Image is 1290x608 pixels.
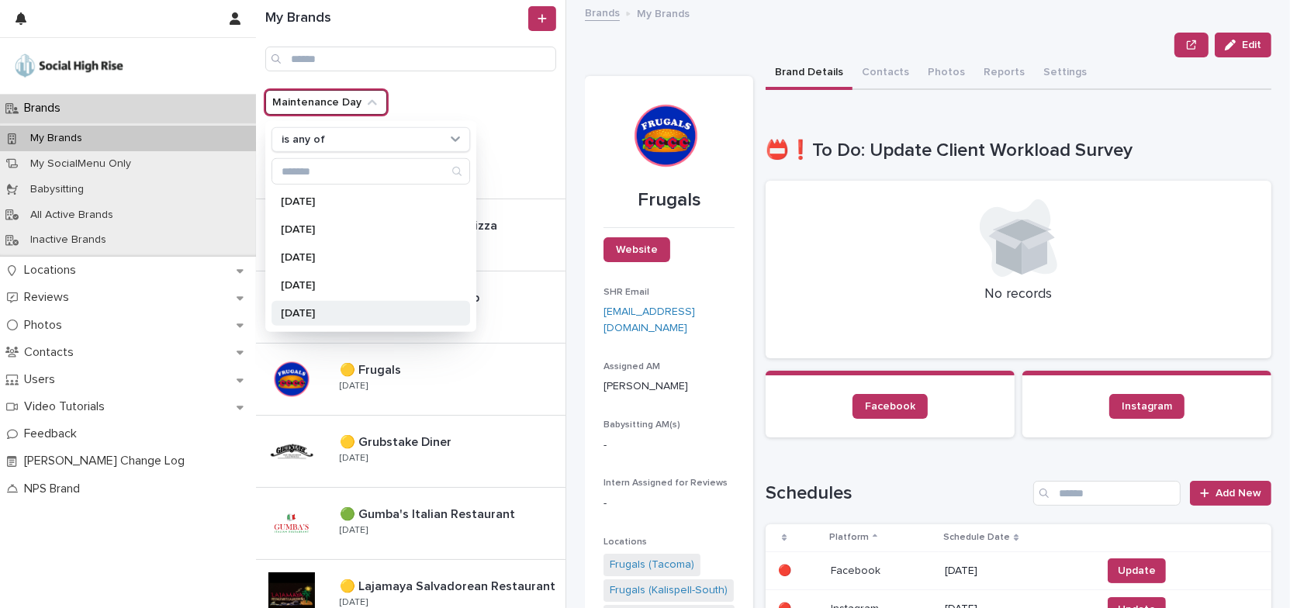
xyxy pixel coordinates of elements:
[18,263,88,278] p: Locations
[603,478,728,488] span: Intern Assigned for Reviews
[616,244,658,255] span: Website
[945,565,1089,578] p: [DATE]
[265,90,387,115] button: Maintenance Day
[18,290,81,305] p: Reviews
[1242,40,1261,50] span: Edit
[256,416,565,488] a: 🟡 Grubstake Diner🟡 Grubstake Diner [DATE]
[18,183,96,196] p: Babysitting
[1122,401,1172,412] span: Instagram
[340,504,518,522] p: 🟢 Gumba's Italian Restaurant
[778,561,794,578] p: 🔴
[603,237,670,262] a: Website
[340,381,368,392] p: [DATE]
[265,47,556,71] input: Search
[281,196,445,207] p: [DATE]
[340,360,404,378] p: 🟡 Frugals
[829,529,869,546] p: Platform
[1033,481,1181,506] input: Search
[831,561,884,578] p: Facebook
[603,362,660,371] span: Assigned AM
[1034,57,1096,90] button: Settings
[603,378,735,395] p: [PERSON_NAME]
[256,199,565,271] a: 🟢 [PERSON_NAME]'s Pizza🟢 [PERSON_NAME]'s Pizza [DATE]
[18,372,67,387] p: Users
[585,3,620,21] a: Brands
[603,306,695,333] a: [EMAIL_ADDRESS][DOMAIN_NAME]
[340,432,455,450] p: 🟡 Grubstake Diner
[766,551,1271,590] tr: 🔴🔴 FacebookFacebook [DATE]Update
[340,597,368,608] p: [DATE]
[18,233,119,247] p: Inactive Brands
[18,427,89,441] p: Feedback
[766,57,853,90] button: Brand Details
[603,288,649,297] span: SHR Email
[281,308,445,319] p: [DATE]
[610,557,694,573] a: Frugals (Tacoma)
[603,437,735,454] p: -
[256,344,565,416] a: 🟡 Frugals🟡 Frugals [DATE]
[603,537,647,547] span: Locations
[256,127,565,199] a: 🟢 698 Cafe 新東溢豐🟢 698 Cafe 新東溢豐 [DATE]
[1109,394,1185,419] a: Instagram
[18,318,74,333] p: Photos
[784,286,1253,303] p: No records
[281,280,445,291] p: [DATE]
[18,101,73,116] p: Brands
[271,158,470,185] div: Search
[281,224,445,235] p: [DATE]
[12,50,126,81] img: o5DnuTxEQV6sW9jFYBBf
[340,576,559,594] p: 🟡 Lajamaya Salvadorean Restaurant
[1216,488,1261,499] span: Add New
[18,157,144,171] p: My SocialMenu Only
[272,159,469,184] input: Search
[265,10,525,27] h1: My Brands
[637,4,690,21] p: My Brands
[918,57,974,90] button: Photos
[340,453,368,464] p: [DATE]
[853,57,918,90] button: Contacts
[766,482,1027,505] h1: Schedules
[853,394,928,419] a: Facebook
[256,271,565,344] a: 🟢 [PERSON_NAME] Pub🟢 [PERSON_NAME] Pub [DATE]
[943,529,1010,546] p: Schedule Date
[1190,481,1271,506] a: Add New
[1118,563,1156,579] span: Update
[18,209,126,222] p: All Active Brands
[603,420,680,430] span: Babysitting AM(s)
[603,189,735,212] p: Frugals
[610,582,728,599] a: Frugals (Kalispell-South)
[865,401,915,412] span: Facebook
[1215,33,1271,57] button: Edit
[18,345,86,360] p: Contacts
[18,399,117,414] p: Video Tutorials
[18,132,95,145] p: My Brands
[256,488,565,560] a: 🟢 Gumba's Italian Restaurant🟢 Gumba's Italian Restaurant [DATE]
[18,482,92,496] p: NPS Brand
[603,496,735,512] p: -
[282,133,325,146] p: is any of
[18,454,197,468] p: [PERSON_NAME] Change Log
[1108,558,1166,583] button: Update
[281,252,445,263] p: [DATE]
[766,140,1271,162] h1: 📛❗To Do: Update Client Workload Survey
[974,57,1034,90] button: Reports
[340,525,368,536] p: [DATE]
